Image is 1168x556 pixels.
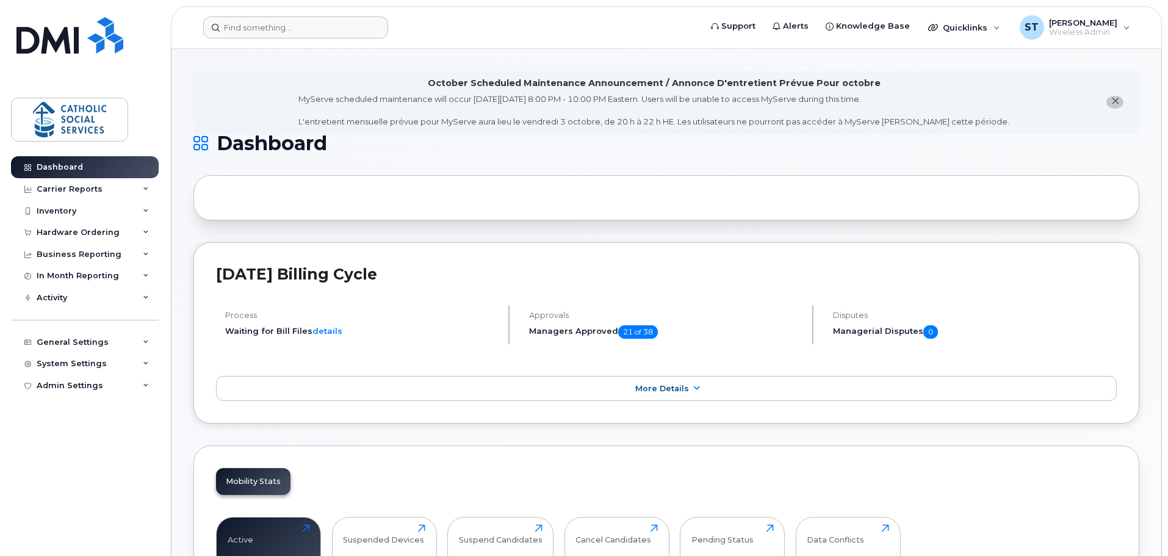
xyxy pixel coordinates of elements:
[635,384,689,393] span: More Details
[833,311,1117,320] h4: Disputes
[575,524,651,544] div: Cancel Candidates
[312,326,342,336] a: details
[343,524,424,544] div: Suspended Devices
[298,93,1009,128] div: MyServe scheduled maintenance will occur [DATE][DATE] 8:00 PM - 10:00 PM Eastern. Users will be u...
[529,311,802,320] h4: Approvals
[428,77,881,90] div: October Scheduled Maintenance Announcement / Annonce D'entretient Prévue Pour octobre
[529,325,802,339] h5: Managers Approved
[691,524,754,544] div: Pending Status
[217,134,327,153] span: Dashboard
[1115,503,1159,547] iframe: Messenger Launcher
[228,524,253,544] div: Active
[833,325,1117,339] h5: Managerial Disputes
[807,524,864,544] div: Data Conflicts
[1106,96,1123,109] button: close notification
[923,325,938,339] span: 0
[225,325,498,337] li: Waiting for Bill Files
[225,311,498,320] h4: Process
[459,524,543,544] div: Suspend Candidates
[216,265,1117,283] h2: [DATE] Billing Cycle
[618,325,658,339] span: 21 of 38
